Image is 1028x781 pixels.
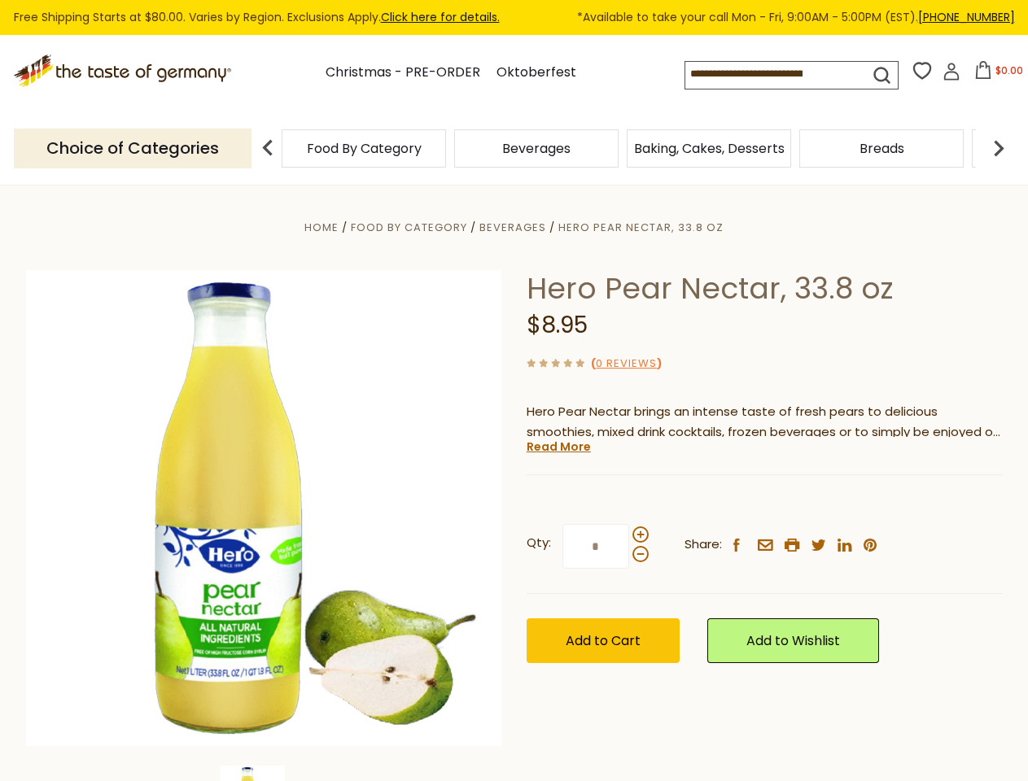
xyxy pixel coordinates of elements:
[527,402,1003,443] p: Hero Pear Nectar brings an intense taste of fresh pears to delicious smoothies, mixed drink cockt...
[558,220,724,235] a: Hero Pear Nectar, 33.8 oz
[860,142,904,155] a: Breads
[326,62,480,84] a: Christmas - PRE-ORDER
[497,62,576,84] a: Oktoberfest
[918,9,1015,25] a: [PHONE_NUMBER]
[596,356,657,373] a: 0 Reviews
[381,9,500,25] a: Click here for details.
[591,356,662,371] span: ( )
[304,220,339,235] a: Home
[527,533,551,553] strong: Qty:
[14,129,252,168] p: Choice of Categories
[577,8,1015,27] span: *Available to take your call Mon - Fri, 9:00AM - 5:00PM (EST).
[527,309,588,341] span: $8.95
[685,534,722,555] span: Share:
[527,270,1003,307] h1: Hero Pear Nectar, 33.8 oz
[14,8,1015,27] div: Free Shipping Starts at $80.00. Varies by Region. Exclusions Apply.
[982,132,1015,164] img: next arrow
[562,524,629,569] input: Qty:
[26,270,502,746] img: Hero Pear Nectar, 33.8 oz
[307,142,422,155] a: Food By Category
[479,220,546,235] a: Beverages
[995,63,1023,77] span: $0.00
[634,142,785,155] a: Baking, Cakes, Desserts
[502,142,571,155] a: Beverages
[566,631,641,650] span: Add to Cart
[527,618,680,663] button: Add to Cart
[351,220,467,235] a: Food By Category
[252,132,284,164] img: previous arrow
[527,438,591,455] a: Read More
[707,618,879,663] a: Add to Wishlist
